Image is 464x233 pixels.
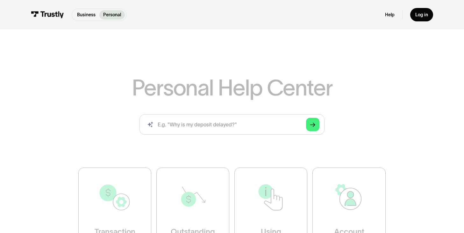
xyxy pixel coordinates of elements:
[103,11,121,18] p: Personal
[385,12,395,18] a: Help
[31,11,64,18] img: Trustly Logo
[73,10,99,19] a: Business
[132,76,332,99] h1: Personal Help Center
[410,8,433,21] a: Log in
[415,12,428,18] div: Log in
[99,10,125,19] a: Personal
[139,114,325,135] form: Search
[77,11,96,18] p: Business
[139,114,325,135] input: search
